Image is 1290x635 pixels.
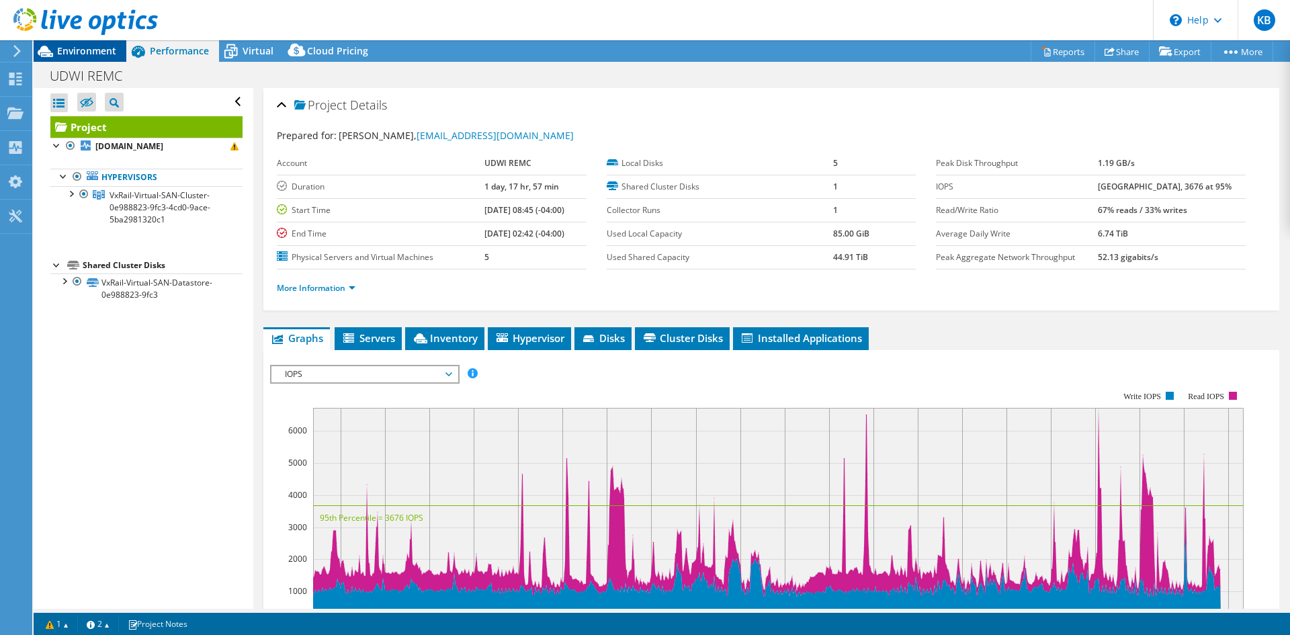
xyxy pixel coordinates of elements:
[288,585,307,597] text: 1000
[607,251,833,264] label: Used Shared Capacity
[50,273,243,303] a: VxRail-Virtual-SAN-Datastore-0e988823-9fc3
[243,44,273,57] span: Virtual
[412,331,478,345] span: Inventory
[740,331,862,345] span: Installed Applications
[288,425,307,436] text: 6000
[936,204,1097,217] label: Read/Write Ratio
[1098,204,1187,216] b: 67% reads / 33% writes
[307,44,368,57] span: Cloud Pricing
[484,228,564,239] b: [DATE] 02:42 (-04:00)
[484,181,559,192] b: 1 day, 17 hr, 57 min
[484,157,531,169] b: UDWI REMC
[1189,392,1225,401] text: Read IOPS
[320,512,423,523] text: 95th Percentile = 3676 IOPS
[288,521,307,533] text: 3000
[417,129,574,142] a: [EMAIL_ADDRESS][DOMAIN_NAME]
[57,44,116,57] span: Environment
[341,331,395,345] span: Servers
[150,44,209,57] span: Performance
[1098,181,1232,192] b: [GEOGRAPHIC_DATA], 3676 at 95%
[936,227,1097,241] label: Average Daily Write
[277,204,484,217] label: Start Time
[50,116,243,138] a: Project
[484,251,489,263] b: 5
[494,331,564,345] span: Hypervisor
[833,157,838,169] b: 5
[270,331,323,345] span: Graphs
[607,204,833,217] label: Collector Runs
[288,489,307,501] text: 4000
[50,138,243,155] a: [DOMAIN_NAME]
[1149,41,1211,62] a: Export
[1211,41,1273,62] a: More
[936,180,1097,194] label: IOPS
[50,169,243,186] a: Hypervisors
[288,457,307,468] text: 5000
[288,553,307,564] text: 2000
[36,616,78,632] a: 1
[294,99,347,112] span: Project
[581,331,625,345] span: Disks
[607,157,833,170] label: Local Disks
[118,616,197,632] a: Project Notes
[50,186,243,228] a: VxRail-Virtual-SAN-Cluster-0e988823-9fc3-4cd0-9ace-5ba2981320c1
[607,227,833,241] label: Used Local Capacity
[936,157,1097,170] label: Peak Disk Throughput
[277,157,484,170] label: Account
[1170,14,1182,26] svg: \n
[484,204,564,216] b: [DATE] 08:45 (-04:00)
[95,140,163,152] b: [DOMAIN_NAME]
[833,251,868,263] b: 44.91 TiB
[1094,41,1150,62] a: Share
[833,228,869,239] b: 85.00 GiB
[83,257,243,273] div: Shared Cluster Disks
[110,189,210,225] span: VxRail-Virtual-SAN-Cluster-0e988823-9fc3-4cd0-9ace-5ba2981320c1
[833,181,838,192] b: 1
[277,282,355,294] a: More Information
[607,180,833,194] label: Shared Cluster Disks
[277,251,484,264] label: Physical Servers and Virtual Machines
[833,204,838,216] b: 1
[44,69,143,83] h1: UDWI REMC
[339,129,574,142] span: [PERSON_NAME],
[278,366,451,382] span: IOPS
[1098,157,1135,169] b: 1.19 GB/s
[277,227,484,241] label: End Time
[77,616,119,632] a: 2
[1098,228,1128,239] b: 6.74 TiB
[1031,41,1095,62] a: Reports
[277,180,484,194] label: Duration
[642,331,723,345] span: Cluster Disks
[1123,392,1161,401] text: Write IOPS
[1098,251,1158,263] b: 52.13 gigabits/s
[1254,9,1275,31] span: KB
[277,129,337,142] label: Prepared for:
[936,251,1097,264] label: Peak Aggregate Network Throughput
[350,97,387,113] span: Details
